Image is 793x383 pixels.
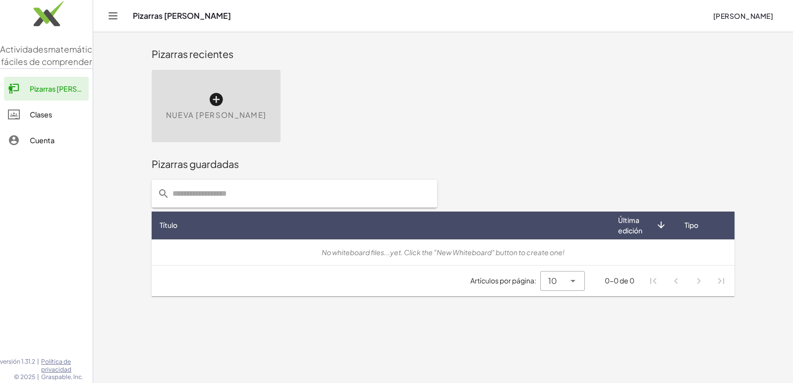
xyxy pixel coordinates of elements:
font: Nueva [PERSON_NAME] [166,110,267,119]
font: 10 [548,275,557,286]
i: prepended action [158,188,170,200]
font: Clases [30,110,52,119]
font: | [37,373,39,381]
font: Graspable, Inc. [41,373,83,381]
font: [PERSON_NAME] [713,11,773,20]
font: Pizarras [PERSON_NAME] [30,84,116,93]
a: Política de privacidad [41,358,93,373]
font: Pizarras guardadas [152,158,239,170]
div: No whiteboard files...yet. Click the "New Whiteboard" button to create one! [160,247,727,258]
a: Clases [4,103,89,126]
font: Tipo [684,220,698,229]
font: matemáticas fáciles de comprender [1,44,102,67]
font: Artículos por página: [470,276,536,285]
font: 0-0 de 0 [605,276,634,285]
font: © 2025 [14,373,35,381]
font: Última edición [618,216,642,235]
a: Cuenta [4,128,89,152]
font: Pizarras recientes [152,48,233,60]
font: Política de privacidad [41,358,71,373]
span: Artículos por página: [470,275,540,286]
button: Cambiar navegación [105,8,121,24]
font: Título [160,220,177,229]
font: | [37,358,39,365]
font: Cuenta [30,136,55,145]
button: [PERSON_NAME] [705,7,781,25]
nav: Navegación de paginación [642,270,733,292]
a: Pizarras [PERSON_NAME] [4,77,89,101]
